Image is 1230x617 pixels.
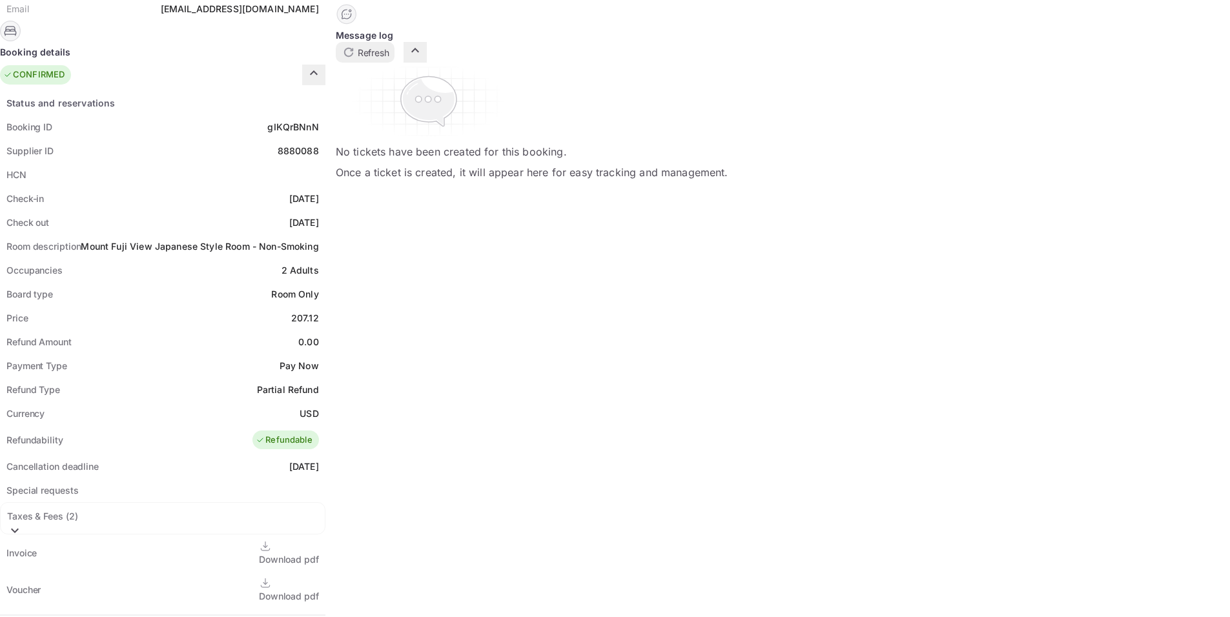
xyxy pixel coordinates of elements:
div: Supplier ID [6,144,54,157]
div: Pay Now [280,359,319,372]
p: No tickets have been created for this booking. [336,144,728,159]
div: Status and reservations [6,96,115,110]
div: Message log [336,28,728,42]
div: Download pdf [259,589,319,603]
div: Mount Fuji View Japanese Style Room - Non-Smoking [81,239,318,253]
div: 2 Adults [282,263,319,277]
div: Refundability [6,433,63,447]
div: Booking ID [6,120,52,134]
div: Taxes & Fees (2) [1,503,325,534]
div: Check out [6,216,49,229]
div: Check-in [6,192,44,205]
div: Special requests [6,483,78,497]
div: [DATE] [289,460,319,473]
div: 0.00 [298,335,319,349]
div: gIKQrBNnN [267,120,318,134]
div: Room Only [271,287,318,301]
div: [DATE] [289,192,319,205]
div: Voucher [6,583,41,596]
div: Taxes & Fees ( 2 ) [7,509,77,523]
div: [EMAIL_ADDRESS][DOMAIN_NAME] [161,2,319,15]
div: Room description [6,239,81,253]
div: Refund Type [6,383,60,396]
p: Refresh [358,46,389,59]
div: Board type [6,287,53,301]
div: Payment Type [6,359,67,372]
div: CONFIRMED [3,68,65,81]
div: Cancellation deadline [6,460,99,473]
div: USD [300,407,318,420]
div: 8880088 [278,144,319,157]
div: Occupancies [6,263,63,277]
div: Email [6,2,29,15]
p: Once a ticket is created, it will appear here for easy tracking and management. [336,165,728,180]
div: HCN [6,168,26,181]
button: Refresh [336,42,395,63]
div: [DATE] [289,216,319,229]
div: Currency [6,407,45,420]
div: Download pdf [259,552,319,566]
div: Partial Refund [257,383,319,396]
div: Refund Amount [6,335,72,349]
div: Invoice [6,546,37,560]
div: 207.12 [291,311,319,325]
div: Refundable [256,434,313,447]
div: Price [6,311,28,325]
